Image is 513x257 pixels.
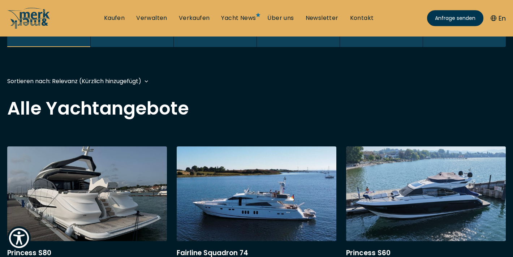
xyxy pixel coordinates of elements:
[427,10,483,26] a: Anfrage senden
[136,14,167,22] a: Verwalten
[491,13,506,23] button: En
[435,14,475,22] span: Anfrage senden
[7,226,31,250] button: Show Accessibility Preferences
[179,14,210,22] a: Verkaufen
[267,14,294,22] a: Über uns
[104,14,125,22] a: Kaufen
[306,14,339,22] a: Newsletter
[7,99,506,117] h2: Alle Yachtangebote
[350,14,374,22] a: Kontakt
[7,77,141,86] div: Sortieren nach: Relevanz (Kürzlich hinzugefügt)
[221,14,256,22] a: Yacht News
